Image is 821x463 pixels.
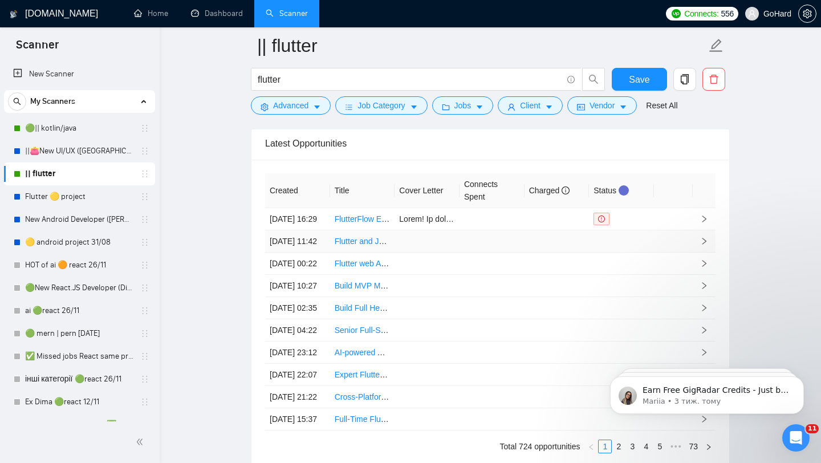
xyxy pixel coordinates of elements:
span: holder [140,375,149,384]
a: 4 [640,440,652,453]
a: 🟢|| kotlin/java [25,117,133,140]
iframe: Intercom notifications повідомлення [593,352,821,432]
td: Full-Time Flutter Developer Needed for Mobile App Development [330,408,395,430]
a: Flutter and Java Spring Developer Needed [335,237,486,246]
a: інші категорії 🟢react 26/11 [25,368,133,391]
input: Search Freelance Jobs... [258,72,562,87]
span: setting [799,9,816,18]
span: holder [140,329,149,338]
td: Flutter web Application developer (stripe integration and role based flow updates) [330,253,395,275]
th: Status [589,173,654,208]
span: holder [140,124,149,133]
a: [PERSON_NAME] profile ✅ Missed jobs React not take to 2025 26/11 [25,413,133,436]
a: 🟢New React.JS Developer (Dima H) [25,277,133,299]
td: [DATE] 16:29 [265,208,330,230]
a: 73 [685,440,701,453]
span: folder [442,103,450,111]
a: Build MVP Mobile App (iOS/Android) – Productivity / Accountability Tool [335,281,586,290]
span: Scanner [7,36,68,60]
li: Next Page [702,440,716,453]
th: Title [330,173,395,208]
td: [DATE] 22:07 [265,364,330,386]
span: info-circle [562,186,570,194]
span: holder [140,147,149,156]
button: right [702,440,716,453]
td: Build Full Hemp Delivery System (Customer App, Driver App, Admin Panel) [330,297,395,319]
a: New Scanner [13,63,146,86]
iframe: Intercom live chat [782,424,810,452]
a: 🟢 mern | pern [DATE] [25,322,133,345]
li: 1 [598,440,612,453]
span: search [9,98,26,105]
td: [DATE] 15:37 [265,408,330,430]
span: right [705,444,712,450]
span: caret-down [313,103,321,111]
button: userClientcaret-down [498,96,563,115]
span: caret-down [619,103,627,111]
input: Scanner name... [257,31,706,60]
span: holder [140,306,149,315]
button: setting [798,5,816,23]
span: right [700,348,708,356]
span: copy [674,74,696,84]
span: holder [140,192,149,201]
a: 2 [612,440,625,453]
a: searchScanner [266,9,308,18]
td: FlutterFlow Expert Needed for App Conversion Project [330,208,395,230]
div: Tooltip anchor [619,185,629,196]
a: || flutter [25,163,133,185]
li: 73 [685,440,702,453]
td: AI-powered App (Flutter, N8N, C++, Unity, Electron, C++) [330,342,395,364]
a: Flutter web Application developer (stripe integration and role based flow updates) [335,259,621,268]
a: HOT of ai 🟠 react 26/11 [25,254,133,277]
li: Next 5 Pages [666,440,685,453]
td: [DATE] 11:42 [265,230,330,253]
a: Build Full Hemp Delivery System (Customer App, Driver App, Admin Panel) [335,303,600,312]
td: [DATE] 10:27 [265,275,330,297]
li: Previous Page [584,440,598,453]
span: Client [520,99,540,112]
th: Cover Letter [395,173,460,208]
a: setting [798,9,816,18]
a: Full-Time Flutter Developer Needed for Mobile App Development [335,415,564,424]
span: left [588,444,595,450]
span: right [700,326,708,334]
span: double-left [136,436,147,448]
button: search [582,68,605,91]
a: dashboardDashboard [191,9,243,18]
th: Connects Spent [460,173,525,208]
a: homeHome [134,9,168,18]
td: Flutter and Java Spring Developer Needed [330,230,395,253]
a: 5 [653,440,666,453]
button: left [584,440,598,453]
li: Total 724 opportunities [500,440,580,453]
a: New Android Developer ([PERSON_NAME]) [25,208,133,231]
span: Job Category [357,99,405,112]
span: Jobs [454,99,472,112]
td: [DATE] 23:12 [265,342,330,364]
span: holder [140,238,149,247]
span: holder [140,261,149,270]
span: caret-down [475,103,483,111]
span: setting [261,103,269,111]
a: AI-powered App (Flutter, N8N, C++, Unity, Electron, C++) [335,348,537,357]
span: user [748,10,756,18]
span: right [700,304,708,312]
button: delete [702,68,725,91]
a: 3 [626,440,639,453]
button: settingAdvancedcaret-down [251,96,331,115]
a: Cross-Platform Healthcare App Development (Flutter + Supabase) [335,392,569,401]
button: search [8,92,26,111]
button: folderJobscaret-down [432,96,494,115]
a: ✅ Missed jobs React same project 23/08 [25,345,133,368]
img: logo [10,5,18,23]
span: right [700,237,708,245]
span: ••• [666,440,685,453]
span: holder [140,397,149,407]
span: edit [709,38,724,53]
span: bars [345,103,353,111]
